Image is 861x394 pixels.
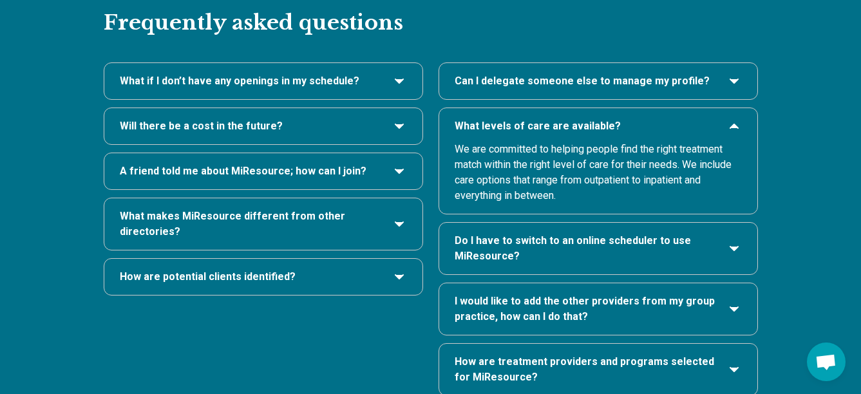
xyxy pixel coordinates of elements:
p: We are committed to helping people find the right treatment match within the right level of care ... [455,134,742,203]
span: Will there be a cost in the future? [120,118,283,134]
button: What makes MiResource different from other directories? [120,209,407,239]
span: How are potential clients identified? [120,269,296,285]
span: Can I delegate someone else to manage my profile? [455,73,710,89]
span: What levels of care are available? [455,118,621,134]
button: How are potential clients identified? [120,269,407,285]
button: A friend told me about MiResource; how can I join? [120,164,407,179]
button: What if I don’t have any openings in my schedule? [120,73,407,89]
button: Do I have to switch to an online scheduler to use MiResource? [455,233,742,264]
span: A friend told me about MiResource; how can I join? [120,164,366,179]
span: How are treatment providers and programs selected for MiResource? [455,354,716,385]
button: What levels of care are available? [455,118,742,134]
button: Will there be a cost in the future? [120,118,407,134]
span: What makes MiResource different from other directories? [120,209,381,239]
button: I would like to add the other providers from my group practice, how can I do that? [455,294,742,324]
span: I would like to add the other providers from my group practice, how can I do that? [455,294,716,324]
div: Open chat [807,342,846,381]
button: Can I delegate someone else to manage my profile? [455,73,742,89]
span: What if I don’t have any openings in my schedule? [120,73,359,89]
button: How are treatment providers and programs selected for MiResource? [455,354,742,385]
span: Do I have to switch to an online scheduler to use MiResource? [455,233,716,264]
